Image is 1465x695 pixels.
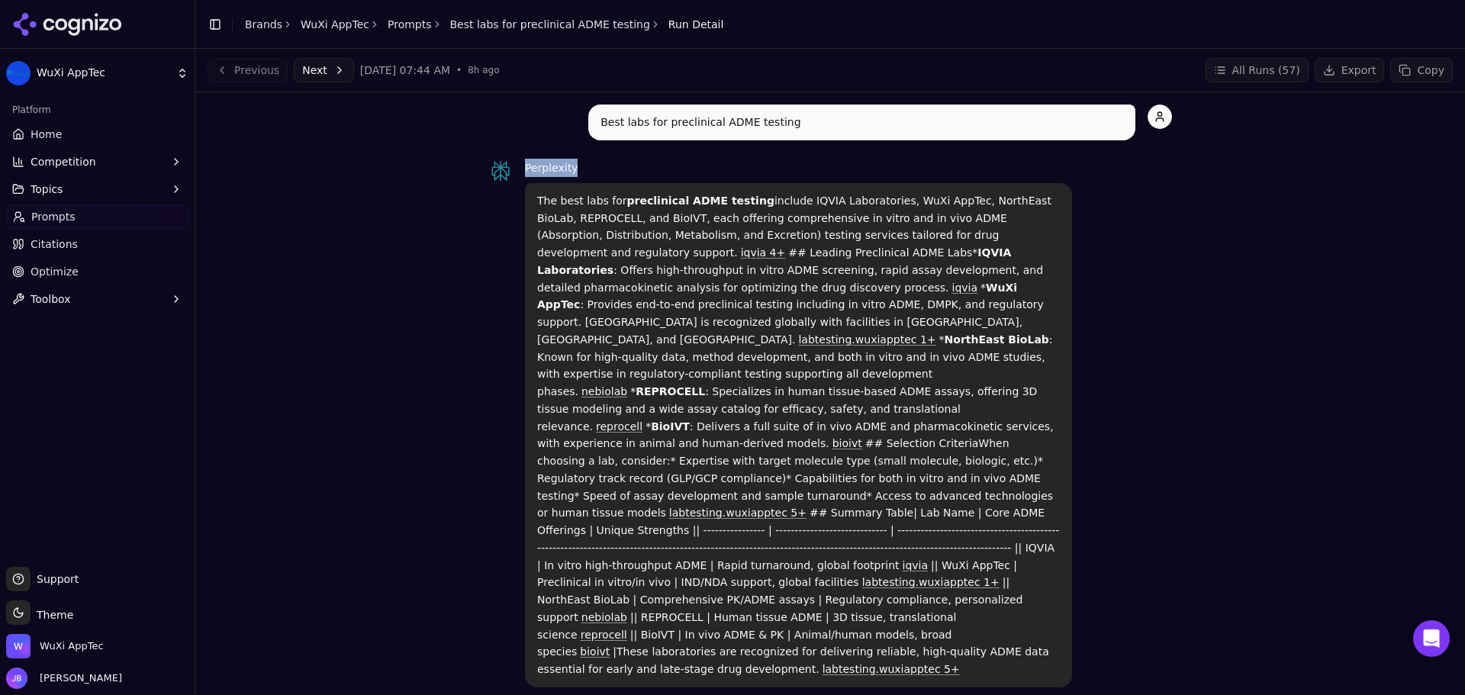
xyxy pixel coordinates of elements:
a: Prompts [388,17,432,32]
span: Theme [31,609,73,621]
a: Prompts [6,204,188,229]
span: Support [31,571,79,587]
button: All Runs (57) [1206,58,1309,82]
a: reprocell [581,629,627,641]
span: Competition [31,154,96,169]
strong: NorthEast BioLab [945,333,1049,346]
img: WuXi AppTec [6,61,31,85]
a: nebiolab [581,385,627,397]
p: Best labs for preclinical ADME testing [600,114,1123,131]
strong: preclinical ADME testing [627,195,774,207]
a: labtesting.wuxiapptec 1+ [798,333,935,346]
button: Topics [6,177,188,201]
button: Export [1315,58,1385,82]
span: WuXi AppTec [37,66,170,80]
div: Open Intercom Messenger [1413,620,1450,657]
span: Optimize [31,264,79,279]
span: WuXi AppTec [40,639,104,653]
a: Best labs for preclinical ADME testing [450,17,650,32]
a: Citations [6,232,188,256]
img: WuXi AppTec [6,634,31,658]
a: iqvia [903,559,929,571]
span: Toolbox [31,291,71,307]
a: labtesting.wuxiapptec 1+ [862,576,1000,588]
strong: BioIVT [651,420,690,433]
div: Platform [6,98,188,122]
span: • [456,64,462,76]
a: bioivt [580,645,610,658]
a: iqvia 4+ [741,246,786,259]
span: 8h ago [468,64,499,76]
strong: REPROCELL [636,385,705,397]
a: Brands [245,18,282,31]
span: Topics [31,182,63,197]
button: Open organization switcher [6,634,104,658]
nav: breadcrumb [245,17,723,32]
a: nebiolab [581,611,627,623]
a: labtesting.wuxiapptec 5+ [823,663,960,675]
span: Home [31,127,62,142]
strong: IQVIA Laboratories [537,246,1011,276]
button: Toolbox [6,287,188,311]
span: Perplexity [525,162,578,174]
a: Optimize [6,259,188,284]
a: labtesting.wuxiapptec 5+ [669,507,807,519]
a: reprocell [596,420,642,433]
a: iqvia [952,282,978,294]
span: [PERSON_NAME] [34,671,122,685]
a: Home [6,122,188,146]
span: Prompts [31,209,76,224]
span: [DATE] 07:44 AM [360,63,450,78]
a: bioivt [832,437,862,449]
button: Competition [6,150,188,174]
button: Open user button [6,668,122,689]
span: Citations [31,236,78,252]
span: Run Detail [668,17,724,32]
button: Copy [1390,58,1453,82]
p: The best labs for include IQVIA Laboratories, WuXi AppTec, NorthEast BioLab, REPROCELL, and BioIV... [537,192,1060,678]
img: Josef Bookert [6,668,27,689]
button: Next [294,58,354,82]
a: WuXi AppTec [301,17,369,32]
